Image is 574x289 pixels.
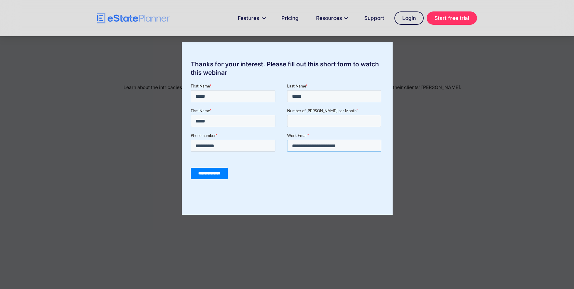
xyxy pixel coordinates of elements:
a: home [97,13,170,24]
a: Pricing [274,12,306,24]
a: Login [394,11,424,25]
div: Thanks for your interest. Please fill out this short form to watch this webinar [182,60,393,77]
a: Start free trial [427,11,477,25]
a: Support [357,12,391,24]
a: Features [231,12,271,24]
iframe: Form 0 [191,83,384,197]
a: Resources [309,12,354,24]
